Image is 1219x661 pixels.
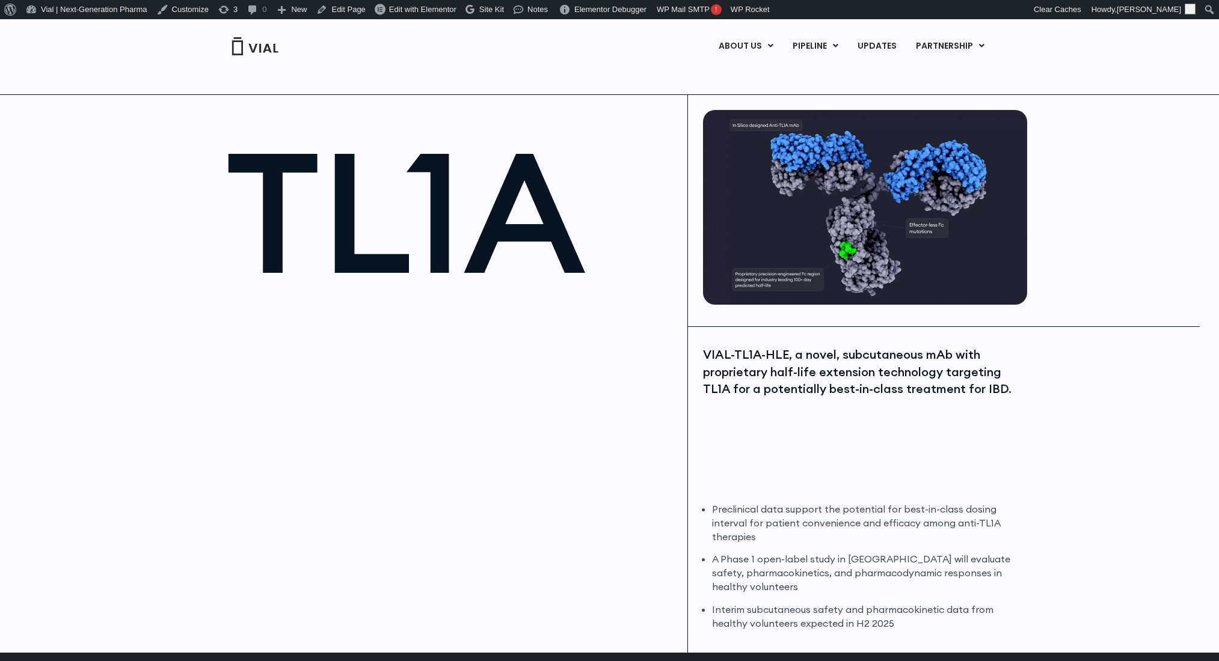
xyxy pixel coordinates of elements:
[712,502,1024,544] li: Preclinical data support the potential for best-in-class dosing interval for patient convenience ...
[848,36,906,56] a: UPDATES
[783,36,847,56] a: PIPELINEMenu Toggle
[703,110,1027,305] img: TL1A antibody diagram.
[712,603,1024,630] li: Interim subcutaneous safety and pharmacokinetic data from healthy volunteers expected in H2 2025
[712,552,1024,594] li: A Phase 1 open-label study in [GEOGRAPHIC_DATA] will evaluate safety, pharmacokinetics, and pharm...
[709,36,782,56] a: ABOUT USMenu Toggle
[703,346,1024,398] div: VIAL-TL1A-HLE, a novel, subcutaneous mAb with proprietary half-life extension technology targetin...
[1117,5,1181,14] span: [PERSON_NAME]
[711,4,722,15] span: !
[231,37,279,55] img: Vial Logo
[479,5,504,14] span: Site Kit
[906,36,994,56] a: PARTNERSHIPMenu Toggle
[389,5,456,14] span: Edit with Elementor
[226,128,676,296] h1: TL1A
